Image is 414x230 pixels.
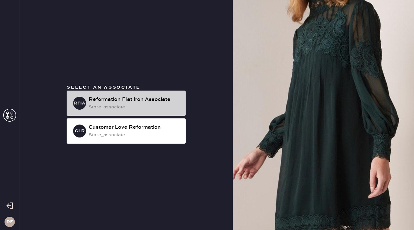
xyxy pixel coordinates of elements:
h3: RFIA [74,101,85,105]
div: store_associate [89,131,180,138]
div: Reformation Flat Iron Associate [89,96,180,104]
h3: RF [6,220,13,224]
h3: CLR [75,129,85,133]
div: Customer Love Reformation [89,124,180,131]
span: Select an associate [67,84,140,90]
div: store_associate [89,104,180,111]
iframe: Front Chat [383,201,411,229]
